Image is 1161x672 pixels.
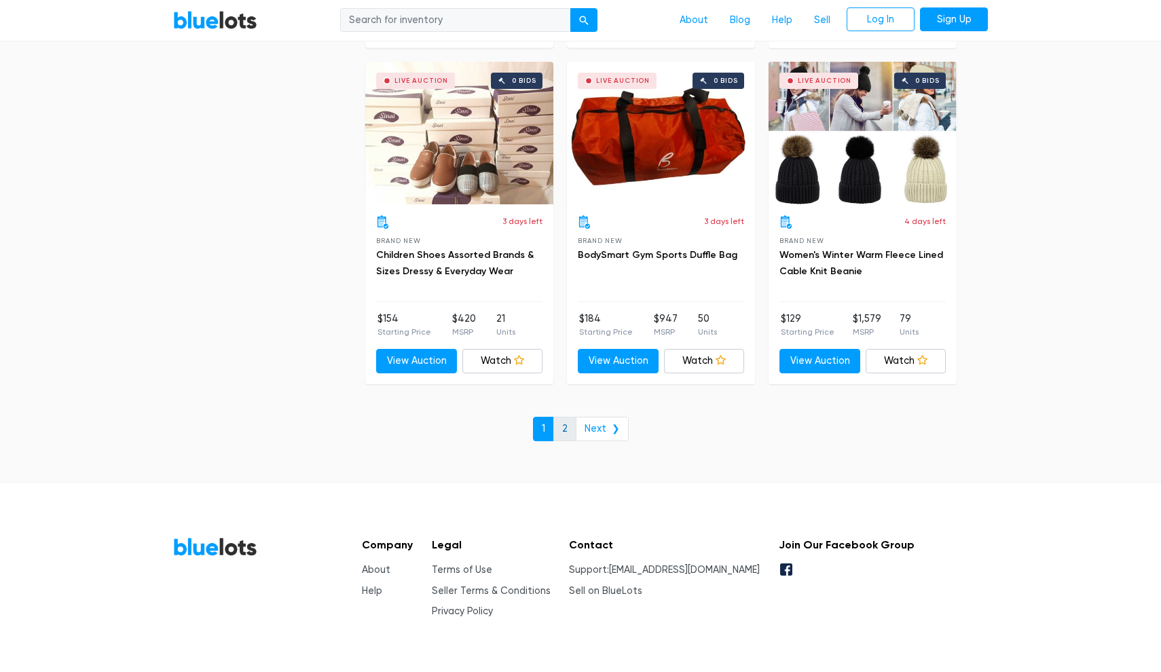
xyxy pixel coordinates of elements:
a: Seller Terms & Conditions [432,585,551,597]
li: $947 [654,312,678,339]
a: Help [362,585,382,597]
span: Brand New [376,237,420,244]
div: Live Auction [798,77,851,84]
li: $420 [452,312,476,339]
a: BlueLots [173,537,257,557]
div: Live Auction [596,77,650,84]
p: MSRP [853,326,881,338]
a: View Auction [578,349,659,373]
a: Watch [664,349,745,373]
p: MSRP [452,326,476,338]
h5: Join Our Facebook Group [779,538,915,551]
a: Sell [803,7,841,33]
a: Women's Winter Warm Fleece Lined Cable Knit Beanie [779,249,943,277]
div: 0 bids [714,77,738,84]
a: Children Shoes Assorted Brands & Sizes Dressy & Everyday Wear [376,249,534,277]
p: 4 days left [904,215,946,227]
a: Next ❯ [576,417,629,441]
a: Terms of Use [432,564,492,576]
a: About [669,7,719,33]
li: $154 [377,312,431,339]
li: 79 [900,312,919,339]
a: View Auction [779,349,860,373]
p: Starting Price [579,326,633,338]
a: Blog [719,7,761,33]
p: Units [496,326,515,338]
a: Privacy Policy [432,605,493,617]
a: Live Auction 0 bids [567,62,755,204]
a: Watch [866,349,946,373]
li: $1,579 [853,312,881,339]
a: BodySmart Gym Sports Duffle Bag [578,249,737,261]
li: 50 [698,312,717,339]
h5: Legal [432,538,551,551]
p: Starting Price [377,326,431,338]
a: Sign Up [920,7,988,32]
a: Help [761,7,803,33]
a: Live Auction 0 bids [769,62,957,204]
div: 0 bids [512,77,536,84]
a: View Auction [376,349,457,373]
p: MSRP [654,326,678,338]
li: Support: [569,563,760,578]
span: Brand New [779,237,824,244]
a: 2 [553,417,576,441]
h5: Company [362,538,413,551]
a: 1 [533,417,554,441]
p: Units [698,326,717,338]
a: [EMAIL_ADDRESS][DOMAIN_NAME] [609,564,760,576]
a: Log In [847,7,915,32]
li: $184 [579,312,633,339]
a: About [362,564,390,576]
h5: Contact [569,538,760,551]
a: BlueLots [173,10,257,30]
li: 21 [496,312,515,339]
li: $129 [781,312,834,339]
div: 0 bids [915,77,940,84]
div: Live Auction [394,77,448,84]
span: Brand New [578,237,622,244]
a: Sell on BlueLots [569,585,642,597]
p: 3 days left [704,215,744,227]
a: Watch [462,349,543,373]
input: Search for inventory [340,8,571,33]
p: 3 days left [502,215,542,227]
p: Units [900,326,919,338]
a: Live Auction 0 bids [365,62,553,204]
p: Starting Price [781,326,834,338]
